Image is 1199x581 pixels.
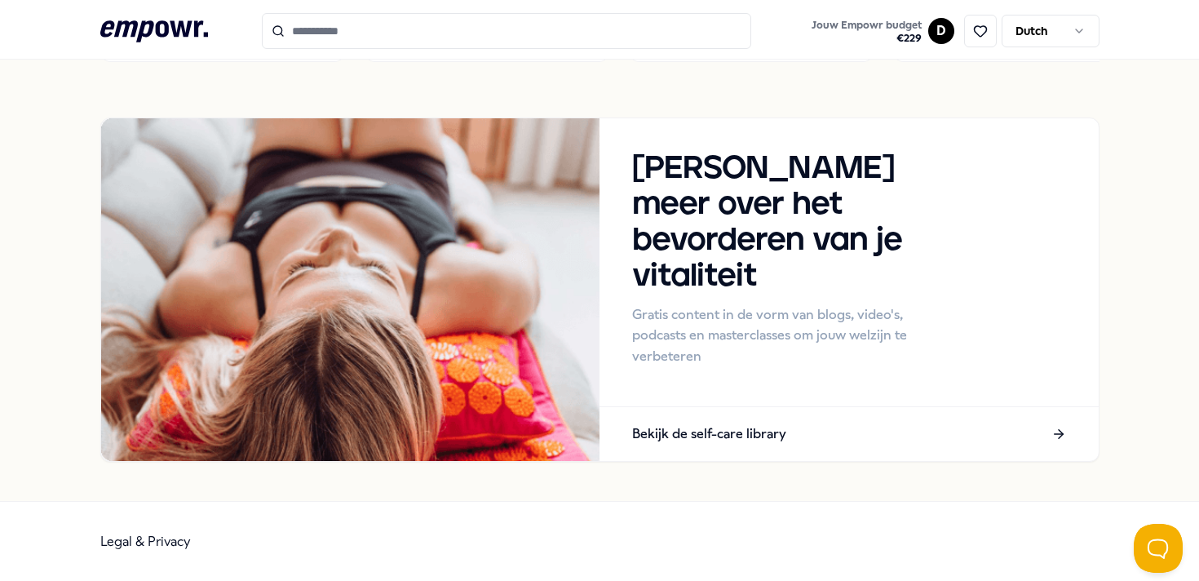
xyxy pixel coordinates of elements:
[812,32,922,45] span: € 229
[100,118,1099,462] a: Handout image[PERSON_NAME] meer over het bevorderen van je vitaliteitGratis content in de vorm va...
[812,19,922,32] span: Jouw Empowr budget
[100,534,191,549] a: Legal & Privacy
[632,424,786,445] p: Bekijk de self-care library
[632,151,921,295] h3: [PERSON_NAME] meer over het bevorderen van je vitaliteit
[928,18,954,44] button: D
[805,14,928,48] a: Jouw Empowr budget€229
[808,16,925,48] button: Jouw Empowr budget€229
[1134,524,1183,573] iframe: Help Scout Beacon - Open
[632,304,921,367] p: Gratis content in de vorm van blogs, video's, podcasts en masterclasses om jouw welzijn te verbet...
[101,118,600,461] img: Handout image
[262,13,751,49] input: Search for products, categories or subcategories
